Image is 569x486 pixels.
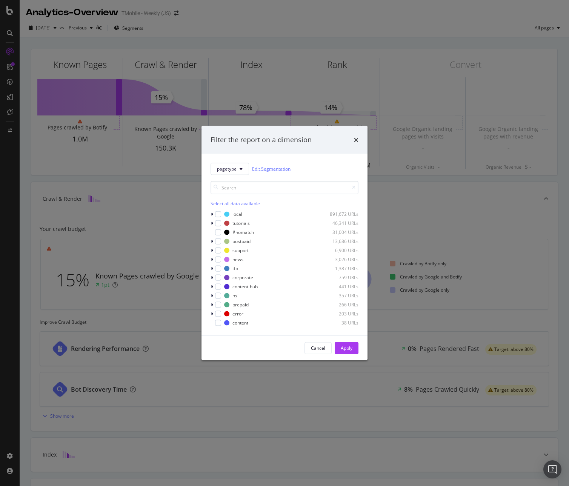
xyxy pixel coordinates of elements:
[321,211,358,217] div: 891,672 URLs
[232,311,243,317] div: error
[321,229,358,235] div: 31,004 URLs
[354,135,358,145] div: times
[321,311,358,317] div: 203 URLs
[211,163,249,175] button: pagetype
[321,247,358,254] div: 6,900 URLs
[304,342,332,354] button: Cancel
[321,220,358,226] div: 46,341 URLs
[232,229,254,235] div: #nomatch
[341,345,352,351] div: Apply
[321,265,358,272] div: 1,387 URLs
[211,181,358,194] input: Search
[232,256,243,263] div: news
[232,320,248,326] div: content
[232,283,258,290] div: content-hub
[321,320,358,326] div: 38 URLs
[252,165,291,173] a: Edit Segmentation
[321,283,358,290] div: 441 URLs
[321,292,358,299] div: 357 URLs
[232,274,253,281] div: corporate
[321,301,358,308] div: 266 URLs
[232,301,249,308] div: prepaid
[211,135,312,145] div: Filter the report on a dimension
[543,460,561,478] div: Open Intercom Messenger
[321,256,358,263] div: 3,026 URLs
[311,345,325,351] div: Cancel
[232,292,238,299] div: hsi
[217,166,237,172] span: pagetype
[335,342,358,354] button: Apply
[232,211,242,217] div: local
[232,247,249,254] div: support
[232,220,250,226] div: tutorials
[232,238,251,245] div: postpaid
[232,265,238,272] div: tfb
[321,238,358,245] div: 13,686 URLs
[321,274,358,281] div: 759 URLs
[211,200,358,206] div: Select all data available
[201,126,368,360] div: modal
